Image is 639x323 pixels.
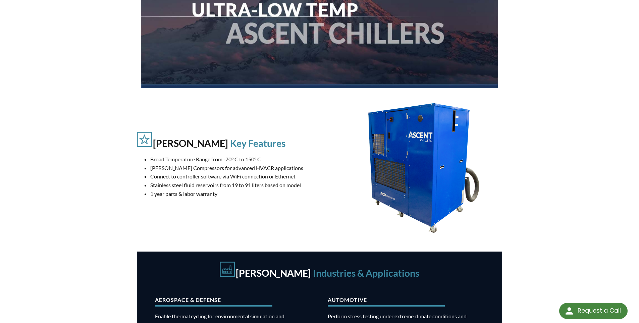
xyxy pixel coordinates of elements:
[150,164,327,172] li: [PERSON_NAME] Compressors for advanced HVACR applications
[356,101,490,235] img: Ascent Chiller
[153,138,228,149] h2: [PERSON_NAME]
[313,267,419,279] h2: Industries & Applications
[150,155,327,164] li: Broad Temperature Range from -70° C to 150° C
[137,132,152,147] img: features icon
[578,303,621,318] div: Request a Call
[150,172,327,181] li: Connect to controller software via WiFi connection or Ethernet
[220,262,235,277] img: industry icon
[564,306,575,316] img: round button
[236,267,311,279] h2: [PERSON_NAME]
[230,138,285,149] h2: Key Features
[328,297,445,307] h4: Automotive
[150,181,327,190] li: Stainless steel fluid reservoirs from 19 to 91 liters based on model
[559,303,628,319] div: Request a Call
[150,190,327,198] li: 1 year parts & labor warranty
[155,297,272,307] h4: Aerospace & Defense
